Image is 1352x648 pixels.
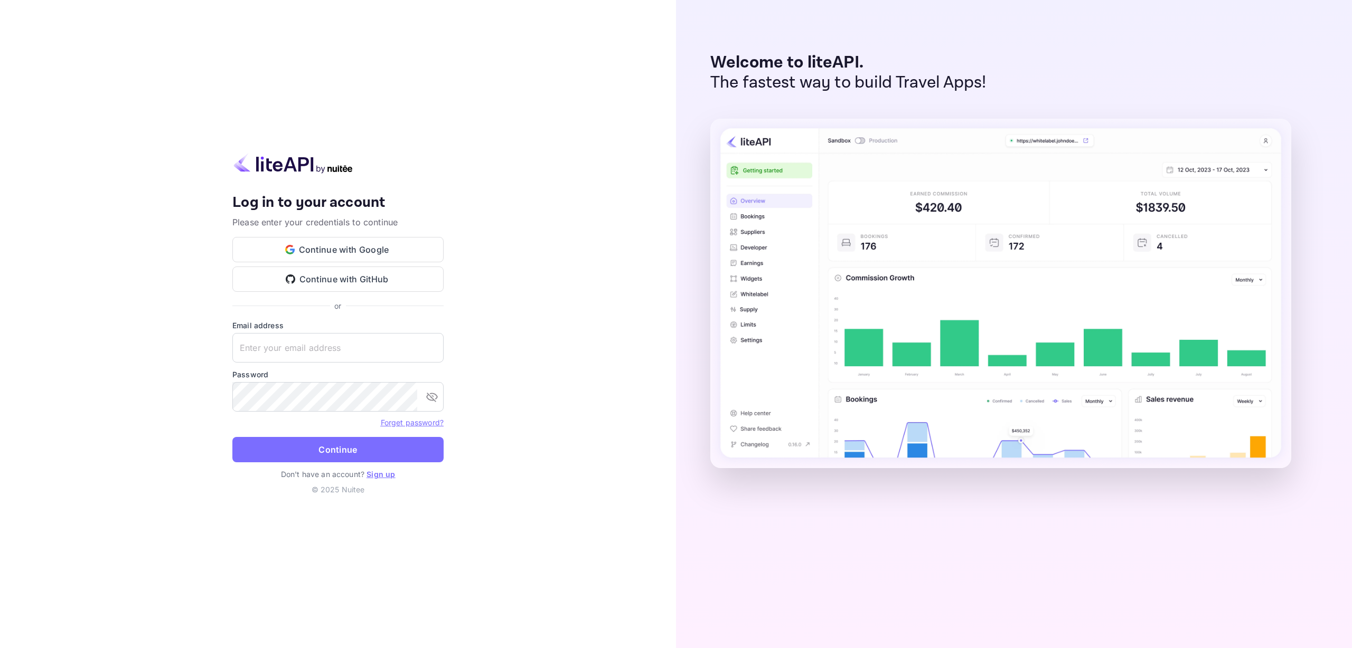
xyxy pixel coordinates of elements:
h4: Log in to your account [232,194,444,212]
a: Sign up [367,470,395,479]
img: liteAPI Dashboard Preview [710,119,1291,468]
button: Continue with GitHub [232,266,444,292]
label: Password [232,369,444,380]
p: The fastest way to build Travel Apps! [710,73,987,93]
button: Continue with Google [232,237,444,262]
p: © 2025 Nuitee [232,484,444,495]
button: toggle password visibility [421,386,443,407]
a: Forget password? [381,417,444,427]
p: Please enter your credentials to continue [232,216,444,228]
p: Welcome to liteAPI. [710,53,987,73]
img: liteapi [232,153,354,174]
input: Enter your email address [232,333,444,363]
label: Email address [232,320,444,331]
p: Don't have an account? [232,469,444,480]
p: or [334,300,341,311]
a: Forget password? [381,418,444,427]
button: Continue [232,437,444,462]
